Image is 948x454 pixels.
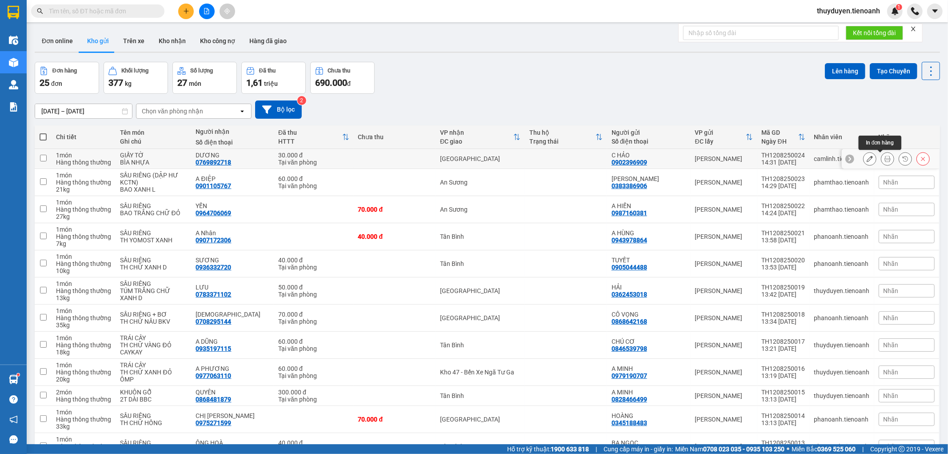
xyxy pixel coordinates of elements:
[810,5,887,16] span: thuyduyen.tienoanh
[35,62,99,94] button: Đơn hàng25đơn
[189,80,201,87] span: món
[196,365,269,372] div: A PHƯƠNG
[196,152,269,159] div: DƯƠNG
[612,412,686,419] div: HOÀNG
[37,8,43,14] span: search
[762,229,805,237] div: TH1208250021
[56,280,111,287] div: 1 món
[35,104,132,118] input: Select a date range.
[762,138,798,145] div: Ngày ĐH
[862,444,864,454] span: |
[762,365,805,372] div: TH1208250016
[278,175,349,182] div: 60.000 đ
[120,152,187,159] div: GIẤY TỜ
[814,179,870,186] div: phamthao.tienoanh
[104,62,168,94] button: Khối lượng377kg
[56,294,111,301] div: 13 kg
[278,182,349,189] div: Tại văn phòng
[120,129,187,136] div: Tên món
[56,334,111,342] div: 1 món
[440,287,520,294] div: [GEOGRAPHIC_DATA]
[612,237,647,244] div: 0943978864
[691,125,757,149] th: Toggle SortBy
[120,287,187,301] div: TÚM TRẮNG CHỮ XANH D
[120,439,187,446] div: SẦU RIÊNG
[56,179,111,186] div: Hàng thông thường
[695,369,753,376] div: [PERSON_NAME]
[56,369,111,376] div: Hàng thông thường
[762,345,805,352] div: 13:21 [DATE]
[695,233,753,240] div: [PERSON_NAME]
[196,257,269,264] div: SƯƠNG
[278,152,349,159] div: 30.000 đ
[762,396,805,403] div: 13:13 [DATE]
[695,206,753,213] div: [PERSON_NAME]
[278,439,349,446] div: 40.000 đ
[612,264,647,271] div: 0905044488
[255,100,302,119] button: Bộ lọc
[604,444,673,454] span: Cung cấp máy in - giấy in:
[814,342,870,349] div: thuyduyen.tienoanh
[56,233,111,240] div: Hàng thông thường
[911,7,919,15] img: phone-icon
[241,62,306,94] button: Đã thu1,61 triệu
[120,311,187,318] div: SẦU RIÊNG + BƠ
[814,206,870,213] div: phamthao.tienoanh
[695,416,753,423] div: [PERSON_NAME]
[196,182,231,189] div: 0901105767
[612,318,647,325] div: 0868642168
[116,30,152,52] button: Trên xe
[278,396,349,403] div: Tại văn phòng
[328,68,351,74] div: Chưa thu
[762,237,805,244] div: 13:58 [DATE]
[278,311,349,318] div: 70.000 đ
[239,108,246,115] svg: open
[596,444,597,454] span: |
[56,307,111,314] div: 1 món
[347,80,351,87] span: đ
[120,237,187,244] div: TH YOMOST XANH
[612,202,686,209] div: A HIỀN
[259,68,276,74] div: Đã thu
[196,159,231,166] div: 0769892718
[56,409,111,416] div: 1 món
[56,186,111,193] div: 21 kg
[884,206,899,213] span: Nhãn
[814,314,870,321] div: phanoanh.tienoanh
[190,68,213,74] div: Số lượng
[897,4,900,10] span: 1
[56,376,111,383] div: 20 kg
[612,175,686,182] div: C LÊ
[683,26,839,40] input: Nhập số tổng đài
[884,392,899,399] span: Nhãn
[278,159,349,166] div: Tại văn phòng
[440,314,520,321] div: [GEOGRAPHIC_DATA]
[440,155,520,162] div: [GEOGRAPHIC_DATA]
[440,392,520,399] div: Tân Bình
[56,321,111,329] div: 35 kg
[56,267,111,274] div: 10 kg
[884,260,899,267] span: Nhãn
[120,138,187,145] div: Ghi chú
[278,284,349,291] div: 50.000 đ
[196,291,231,298] div: 0783371102
[120,186,187,193] div: BAO XANH L
[695,155,753,162] div: [PERSON_NAME]
[695,342,753,349] div: [PERSON_NAME]
[440,129,513,136] div: VP nhận
[762,372,805,379] div: 13:19 [DATE]
[9,80,18,89] img: warehouse-icon
[440,443,520,450] div: Tân Bình
[612,159,647,166] div: 0902396909
[178,4,194,19] button: plus
[196,128,269,135] div: Người nhận
[762,338,805,345] div: TH1208250017
[17,374,20,376] sup: 1
[242,30,294,52] button: Hàng đã giao
[56,342,111,349] div: Hàng thông thường
[612,311,686,318] div: CÔ VỌNG
[859,136,901,150] div: In đơn hàng
[814,392,870,399] div: thuyduyen.tienoanh
[56,260,111,267] div: Hàng thông thường
[440,138,513,145] div: ĐC giao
